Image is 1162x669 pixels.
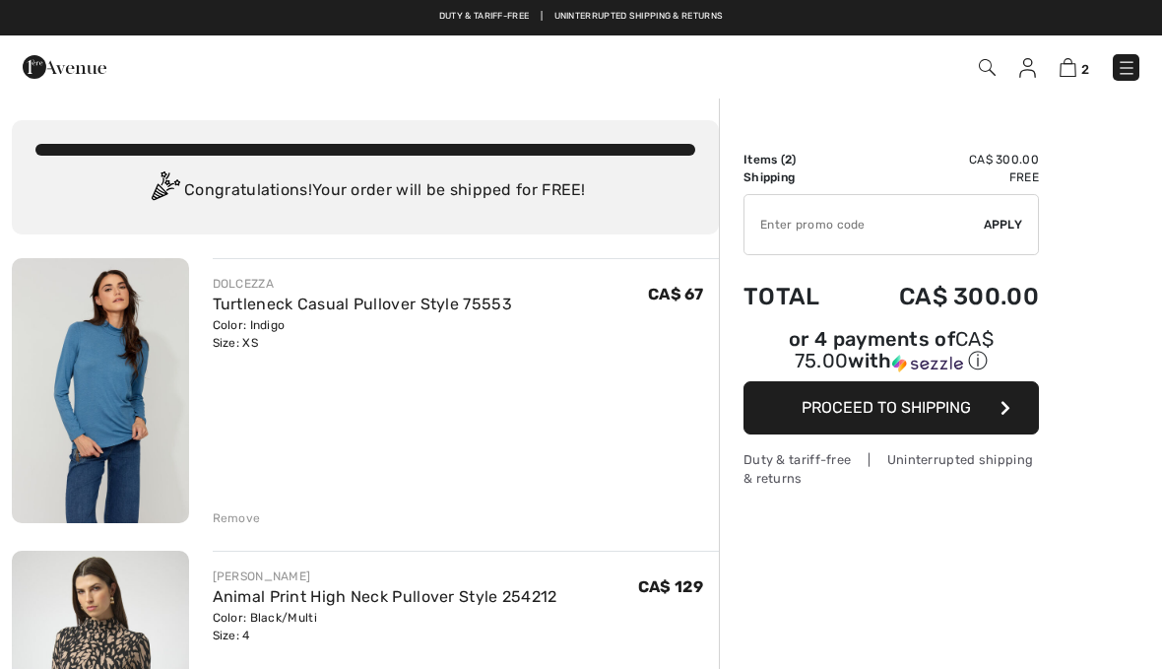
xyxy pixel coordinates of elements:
[979,59,996,76] img: Search
[743,263,848,330] td: Total
[743,168,848,186] td: Shipping
[23,47,106,87] img: 1ère Avenue
[848,151,1039,168] td: CA$ 300.00
[743,450,1039,488] div: Duty & tariff-free | Uninterrupted shipping & returns
[213,295,512,313] a: Turtleneck Casual Pullover Style 75553
[848,168,1039,186] td: Free
[213,568,557,585] div: [PERSON_NAME]
[35,171,695,211] div: Congratulations! Your order will be shipped for FREE!
[848,263,1039,330] td: CA$ 300.00
[1117,58,1136,78] img: Menu
[648,285,703,303] span: CA$ 67
[213,509,261,527] div: Remove
[984,216,1023,234] span: Apply
[1081,62,1089,77] span: 2
[1019,58,1036,78] img: My Info
[638,577,703,596] span: CA$ 129
[743,330,1039,381] div: or 4 payments ofCA$ 75.00withSezzle Click to learn more about Sezzle
[785,153,792,167] span: 2
[743,151,848,168] td: Items ( )
[892,355,963,372] img: Sezzle
[213,609,557,644] div: Color: Black/Multi Size: 4
[213,587,557,606] a: Animal Print High Neck Pullover Style 254212
[145,171,184,211] img: Congratulation2.svg
[12,258,189,523] img: Turtleneck Casual Pullover Style 75553
[1060,58,1076,77] img: Shopping Bag
[1060,55,1089,79] a: 2
[802,398,971,417] span: Proceed to Shipping
[744,195,984,254] input: Promo code
[743,381,1039,435] button: Proceed to Shipping
[213,316,512,352] div: Color: Indigo Size: XS
[795,327,994,372] span: CA$ 75.00
[743,330,1039,374] div: or 4 payments of with
[213,275,512,293] div: DOLCEZZA
[23,56,106,75] a: 1ère Avenue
